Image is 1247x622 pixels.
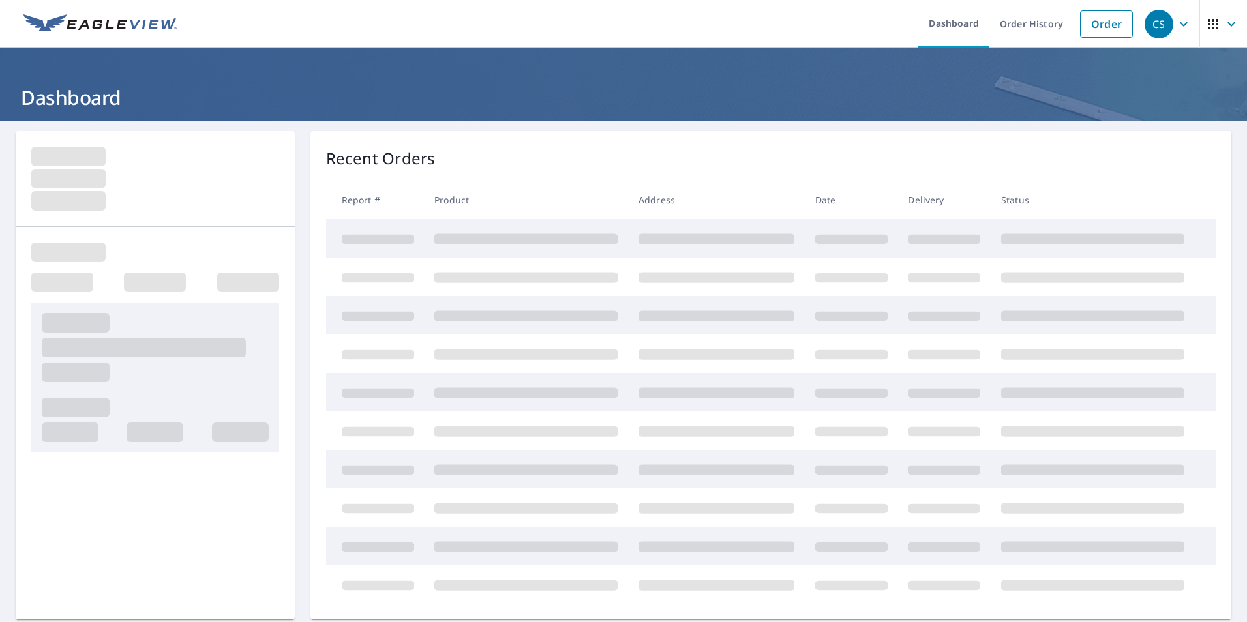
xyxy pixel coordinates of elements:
th: Report # [326,181,425,219]
th: Product [424,181,628,219]
h1: Dashboard [16,84,1231,111]
th: Status [991,181,1195,219]
div: CS [1145,10,1173,38]
a: Order [1080,10,1133,38]
th: Address [628,181,805,219]
th: Delivery [897,181,991,219]
p: Recent Orders [326,147,436,170]
th: Date [805,181,898,219]
img: EV Logo [23,14,177,34]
